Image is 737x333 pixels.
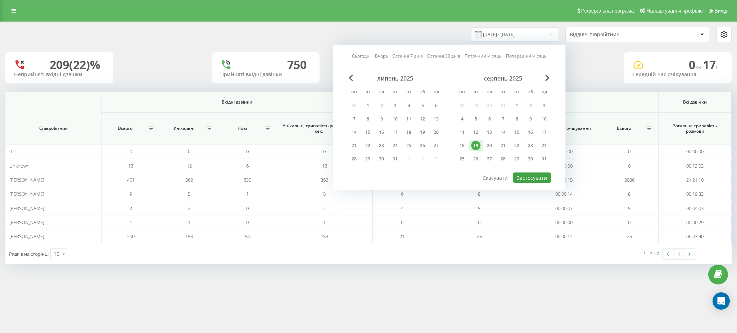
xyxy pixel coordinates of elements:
[403,87,414,98] abbr: п’ятниця
[402,140,416,151] div: пт 25 лип 2025 р.
[376,87,387,98] abbr: середа
[526,154,535,164] div: 30
[604,126,644,131] span: Всього
[246,205,249,211] span: 0
[187,163,192,169] span: 12
[496,127,510,138] div: чт 14 серп 2025 р.
[402,114,416,124] div: пт 11 лип 2025 р.
[537,127,551,138] div: нд 17 серп 2025 р.
[361,154,375,164] div: вт 29 лип 2025 р.
[418,141,427,150] div: 26
[485,128,494,137] div: 13
[524,140,537,151] div: сб 23 серп 2025 р.
[375,140,388,151] div: ср 23 лип 2025 р.
[498,154,508,164] div: 28
[703,57,719,72] span: 17
[404,114,413,124] div: 11
[457,114,467,124] div: 4
[220,72,311,78] div: Прийняті вхідні дзвінки
[127,233,135,240] span: 260
[347,127,361,138] div: пн 14 лип 2025 р.
[401,205,403,211] span: 4
[496,140,510,151] div: чт 21 серп 2025 р.
[545,75,550,81] span: Next Month
[496,114,510,124] div: чт 7 серп 2025 р.
[457,141,467,150] div: 18
[361,100,375,111] div: вт 1 лип 2025 р.
[526,101,535,110] div: 2
[665,123,724,134] span: Загальна тривалість розмови
[375,100,388,111] div: ср 2 лип 2025 р.
[659,173,732,187] td: 21:21:10
[130,219,132,225] span: 1
[349,87,360,98] abbr: понеділок
[287,58,307,72] div: 750
[363,101,372,110] div: 1
[477,233,482,240] span: 25
[390,141,400,150] div: 24
[526,141,535,150] div: 23
[404,141,413,150] div: 25
[528,229,601,243] td: 00:00:14
[105,126,145,131] span: Всього
[624,177,634,183] span: 2086
[506,53,547,59] a: Попередній місяць
[352,53,371,59] a: Сьогодні
[222,126,262,131] span: Нові
[485,114,494,124] div: 6
[347,114,361,124] div: пн 7 лип 2025 р.
[471,128,480,137] div: 12
[471,141,480,150] div: 19
[9,219,44,225] span: [PERSON_NAME]
[349,114,359,124] div: 7
[164,126,204,131] span: Унікальні
[9,233,44,240] span: [PERSON_NAME]
[716,63,719,71] span: c
[455,140,469,151] div: пн 18 серп 2025 р.
[695,63,703,71] span: хв
[390,154,400,164] div: 31
[390,101,400,110] div: 3
[524,127,537,138] div: сб 16 серп 2025 р.
[9,163,30,169] span: Unknown
[469,127,483,138] div: вт 12 серп 2025 р.
[50,58,100,72] div: 209 (22)%
[416,127,429,138] div: сб 19 лип 2025 р.
[539,114,549,124] div: 10
[673,249,684,259] a: 1
[377,154,386,164] div: 30
[349,128,359,137] div: 14
[485,154,494,164] div: 27
[539,128,549,137] div: 17
[469,154,483,164] div: вт 26 серп 2025 р.
[455,154,469,164] div: пн 25 серп 2025 р.
[375,127,388,138] div: ср 16 лип 2025 р.
[377,141,386,150] div: 23
[483,114,496,124] div: ср 6 серп 2025 р.
[188,205,190,211] span: 2
[418,114,427,124] div: 12
[478,205,480,211] span: 5
[498,114,508,124] div: 7
[118,99,356,105] span: Вхідні дзвінки
[9,148,12,155] span: 0
[643,250,659,257] div: 1 - 7 з 7
[512,114,521,124] div: 8
[130,205,132,211] span: 2
[54,250,59,257] div: 10
[418,101,427,110] div: 5
[130,148,132,155] span: 0
[659,187,732,201] td: 00:19:33
[510,127,524,138] div: пт 15 серп 2025 р.
[388,127,402,138] div: чт 17 лип 2025 р.
[404,101,413,110] div: 4
[361,114,375,124] div: вт 8 лип 2025 р.
[659,229,732,243] td: 06:03:40
[457,87,467,98] abbr: понеділок
[128,163,133,169] span: 12
[478,191,480,197] span: 8
[347,75,443,82] div: липень 2025
[321,177,328,183] span: 362
[471,154,480,164] div: 26
[347,140,361,151] div: пн 21 лип 2025 р.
